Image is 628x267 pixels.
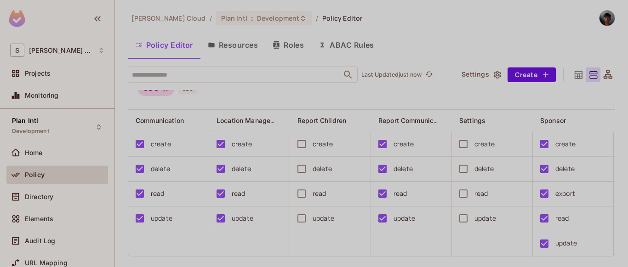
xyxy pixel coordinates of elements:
button: Resources [200,33,265,56]
span: Click to refresh data [422,69,434,80]
div: create [555,139,576,149]
div: export [555,189,575,199]
span: URL Mapping [25,259,68,267]
div: delete [232,164,251,174]
button: ABAC Rules [311,33,382,56]
div: read [151,189,165,199]
span: Communication [136,117,184,124]
div: update [151,213,172,223]
div: create [394,139,414,149]
div: update [232,213,253,223]
span: the active workspace [131,14,206,22]
span: Sponsor [540,117,566,124]
span: Development [257,14,299,22]
span: Projects [25,70,51,77]
span: Policy [25,171,45,178]
span: S [10,44,24,57]
button: Roles [265,33,311,56]
div: update [394,213,415,223]
li: / [316,14,318,22]
span: Report Children [297,117,346,124]
div: delete [313,164,332,174]
button: refresh [423,69,434,80]
div: delete [474,164,494,174]
span: Location Management [217,116,286,125]
span: Plan Intl [12,117,38,124]
span: Report Communication [378,116,449,125]
span: Plan Intl [221,14,247,22]
div: create [313,139,333,149]
div: delete [394,164,413,174]
div: read [313,189,326,199]
div: read [555,213,569,223]
img: SReyMgAAAABJRU5ErkJggg== [9,10,25,27]
span: : [251,15,254,22]
div: read [232,189,245,199]
span: Home [25,149,43,156]
button: Settings [458,67,504,82]
li: / [210,14,212,22]
p: Last Updated just now [361,71,422,78]
button: Policy Editor [128,33,200,56]
div: update [474,213,496,223]
div: update [555,238,577,248]
span: Audit Log [25,237,55,245]
div: create [151,139,171,149]
div: delete [555,164,575,174]
span: Monitoring [25,92,59,99]
div: read [394,189,407,199]
div: delete [151,164,170,174]
span: Development [12,128,49,135]
button: Open [342,68,354,81]
button: Create [508,67,556,82]
div: update [313,213,334,223]
span: Settings [459,117,485,124]
span: Directory [25,193,53,200]
img: Wanfah Diva [599,11,615,26]
div: read [474,189,488,199]
span: Elements [25,215,53,222]
span: refresh [425,70,433,79]
div: create [474,139,495,149]
span: Workspace: Sawala Cloud [29,47,93,54]
div: create [232,139,252,149]
span: Policy Editor [322,14,363,22]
